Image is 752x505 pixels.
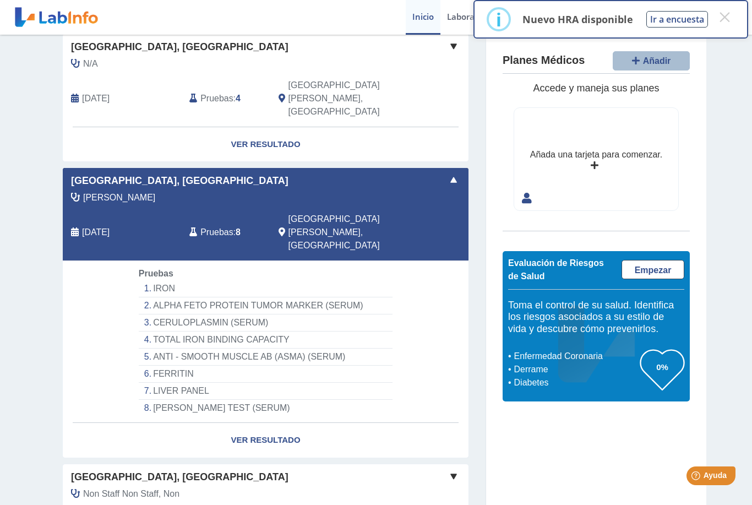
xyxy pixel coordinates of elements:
span: San Juan, PR [288,79,410,118]
b: 4 [236,94,241,103]
h5: Toma el control de su salud. Identifica los riesgos asociados a su estilo de vida y descubre cómo... [508,300,684,335]
li: Diabetes [511,376,640,389]
li: Derrame [511,363,640,376]
button: Añadir [613,51,690,70]
div: Añada una tarjeta para comenzar. [530,148,662,161]
button: Close this dialog [715,7,734,27]
a: Ver Resultado [63,127,468,162]
li: ANTI - SMOOTH MUSCLE AB (ASMA) (SERUM) [139,349,393,366]
div: : [181,213,270,252]
li: [PERSON_NAME] TEST (SERUM) [139,400,393,416]
div: i [496,9,502,29]
li: IRON [139,280,393,297]
span: [GEOGRAPHIC_DATA], [GEOGRAPHIC_DATA] [71,40,288,55]
h4: Planes Médicos [503,54,585,67]
span: Pruebas [200,226,233,239]
span: Accede y maneja sus planes [533,83,659,94]
li: FERRITIN [139,366,393,383]
span: San Juan, PR [288,213,410,252]
span: Empezar [635,265,672,275]
div: : [181,79,270,118]
iframe: Help widget launcher [654,462,740,493]
span: [GEOGRAPHIC_DATA], [GEOGRAPHIC_DATA] [71,173,288,188]
span: 2025-09-16 [82,92,110,105]
li: Enfermedad Coronaria [511,350,640,363]
h3: 0% [640,360,684,374]
span: Añadir [643,56,671,66]
span: Gonzalez Rivera, Alexis [83,191,155,204]
button: Ir a encuesta [646,11,708,28]
li: CERULOPLASMIN (SERUM) [139,314,393,332]
b: 8 [236,227,241,237]
span: N/A [83,57,98,70]
li: ALPHA FETO PROTEIN TUMOR MARKER (SERUM) [139,297,393,314]
span: Pruebas [139,269,173,278]
li: LIVER PANEL [139,383,393,400]
span: Non Staff Non Staff, Non [83,487,179,501]
a: Ver Resultado [63,423,468,458]
li: TOTAL IRON BINDING CAPACITY [139,332,393,349]
span: 2025-08-05 [82,226,110,239]
span: [GEOGRAPHIC_DATA], [GEOGRAPHIC_DATA] [71,470,288,485]
span: Evaluación de Riesgos de Salud [508,258,604,281]
p: Nuevo HRA disponible [522,13,633,26]
span: Pruebas [200,92,233,105]
a: Empezar [622,260,684,279]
